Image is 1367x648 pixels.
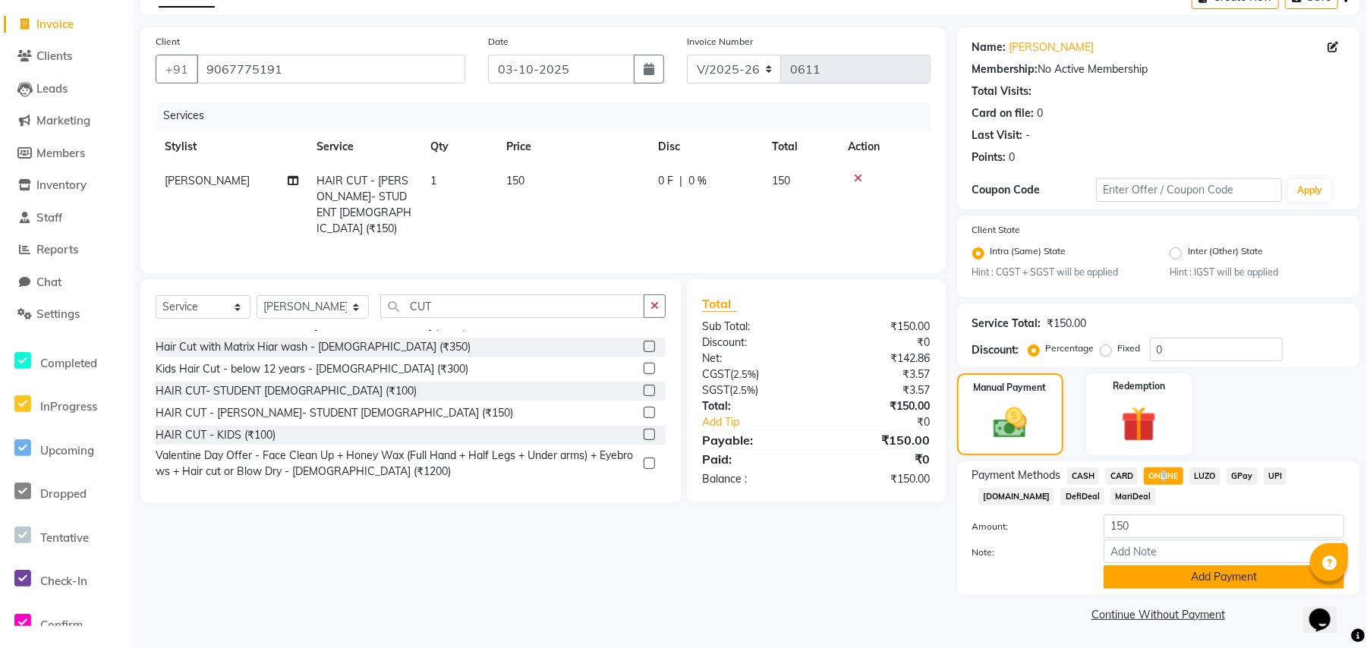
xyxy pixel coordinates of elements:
input: Search by Name/Mobile/Email/Code [197,55,465,83]
div: Kids Hair Cut - below 12 years - [DEMOGRAPHIC_DATA] (₹300) [156,361,468,377]
label: Client [156,35,180,49]
div: ₹142.86 [816,351,941,366]
div: Payable: [691,431,816,449]
span: ONLINE [1144,467,1183,485]
span: 150 [506,174,524,187]
span: Total [702,296,737,312]
div: HAIR CUT - KIDS (₹100) [156,427,276,443]
span: 2.5% [733,368,756,380]
small: Hint : CGST + SGST will be applied [972,266,1147,279]
span: InProgress [40,399,97,414]
a: Reports [4,241,129,259]
div: ( ) [691,382,816,398]
span: GPay [1227,467,1258,485]
button: +91 [156,55,198,83]
div: Total Visits: [972,83,1032,99]
button: Apply [1288,179,1331,202]
span: Settings [36,307,80,321]
span: Inventory [36,178,87,192]
a: Leads [4,80,129,98]
div: ( ) [691,366,816,382]
a: [PERSON_NAME] [1010,39,1095,55]
label: Note: [961,546,1092,559]
label: Inter (Other) State [1188,244,1263,263]
a: Continue Without Payment [960,607,1356,623]
div: Total: [691,398,816,414]
span: 0 % [688,173,707,189]
span: SGST [702,383,729,397]
span: CASH [1067,467,1100,485]
span: [PERSON_NAME] [165,174,250,187]
div: ₹150.00 [816,431,941,449]
div: ₹150.00 [816,398,941,414]
div: Paid: [691,450,816,468]
div: ₹3.57 [816,382,941,398]
label: Intra (Same) State [991,244,1066,263]
span: Invoice [36,17,74,31]
a: Clients [4,48,129,65]
div: Discount: [972,342,1019,358]
div: Service Total: [972,316,1041,332]
span: Marketing [36,113,90,127]
iframe: chat widget [1303,587,1352,633]
span: MariDeal [1110,488,1156,505]
div: HAIR CUT - [PERSON_NAME]- STUDENT [DEMOGRAPHIC_DATA] (₹150) [156,405,513,421]
span: Payment Methods [972,467,1061,483]
div: Balance : [691,471,816,487]
div: ₹150.00 [816,471,941,487]
button: Add Payment [1104,565,1344,589]
label: Manual Payment [974,381,1047,395]
label: Date [488,35,509,49]
a: Inventory [4,177,129,194]
div: - [1026,127,1031,143]
span: Completed [40,356,97,370]
label: Invoice Number [687,35,753,49]
span: Dropped [40,486,87,501]
span: Members [36,146,85,160]
label: Percentage [1046,341,1095,355]
th: Disc [649,130,763,164]
span: CARD [1105,467,1138,485]
span: Reports [36,242,78,256]
span: 150 [772,174,790,187]
div: ₹0 [816,335,941,351]
label: Redemption [1113,379,1165,393]
span: Clients [36,49,72,63]
span: [DOMAIN_NAME] [978,488,1055,505]
div: Net: [691,351,816,366]
input: Search or Scan [380,294,644,318]
div: Valentine Day Offer - Face Clean Up + Honey Wax (Full Hand + Half Legs + Under arms) + Eyebrows +... [156,448,638,480]
input: Amount [1104,514,1344,538]
a: Add Tip [691,414,837,430]
div: Services [157,102,942,130]
div: HAIR CUT- STUDENT [DEMOGRAPHIC_DATA] (₹100) [156,383,417,399]
div: Points: [972,149,1006,165]
th: Action [839,130,931,164]
small: Hint : IGST will be applied [1170,266,1344,279]
a: Members [4,145,129,162]
a: Settings [4,306,129,323]
label: Client State [972,223,1021,237]
span: LUZO [1189,467,1221,485]
th: Service [307,130,421,164]
span: HAIR CUT - [PERSON_NAME]- STUDENT [DEMOGRAPHIC_DATA] (₹150) [317,174,411,235]
div: No Active Membership [972,61,1344,77]
a: Invoice [4,16,129,33]
a: Marketing [4,112,129,130]
div: Membership: [972,61,1038,77]
span: Staff [36,210,62,225]
span: Check-In [40,574,87,588]
span: 2.5% [732,384,755,396]
div: Last Visit: [972,127,1023,143]
div: ₹3.57 [816,366,941,382]
a: Staff [4,209,129,227]
input: Enter Offer / Coupon Code [1096,178,1282,202]
th: Price [497,130,649,164]
div: ₹150.00 [1047,316,1087,332]
div: ₹0 [816,450,941,468]
div: ₹0 [837,414,942,430]
div: 0 [1038,105,1044,121]
div: ₹150.00 [816,319,941,335]
span: Leads [36,81,68,96]
th: Qty [421,130,497,164]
